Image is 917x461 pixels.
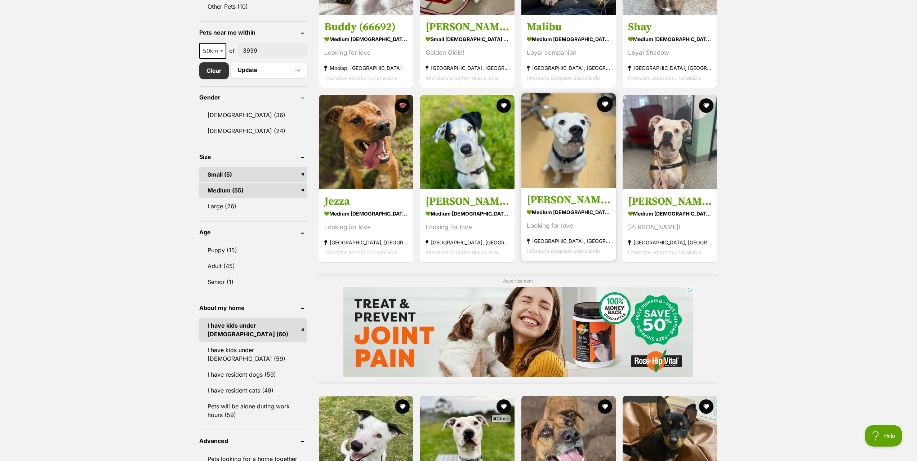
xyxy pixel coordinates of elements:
header: Pets near me within [199,29,307,36]
button: favourite [597,96,613,112]
a: [DEMOGRAPHIC_DATA] (36) [199,107,307,123]
strong: [GEOGRAPHIC_DATA], [GEOGRAPHIC_DATA] [628,63,712,73]
h3: [PERSON_NAME] [426,20,509,34]
strong: small [DEMOGRAPHIC_DATA] Dog [426,34,509,44]
button: favourite [395,98,410,113]
strong: medium [DEMOGRAPHIC_DATA] Dog [628,34,712,44]
a: I have resident dogs (59) [199,367,307,382]
a: Pets will be alone during work hours (59) [199,399,307,422]
span: Interstate adoption unavailable [628,249,701,255]
header: Age [199,229,307,235]
iframe: Advertisement [343,287,693,377]
a: I have resident cats (49) [199,383,307,398]
strong: medium [DEMOGRAPHIC_DATA] Dog [527,34,610,44]
a: Malibu medium [DEMOGRAPHIC_DATA] Dog Loyal companion [GEOGRAPHIC_DATA], [GEOGRAPHIC_DATA] Interst... [521,15,616,88]
strong: medium [DEMOGRAPHIC_DATA] Dog [324,34,408,44]
a: Buddy (66692) medium [DEMOGRAPHIC_DATA] Dog Looking for love Moolap, [GEOGRAPHIC_DATA] Interstate... [319,15,413,88]
span: of [229,46,235,55]
a: I have kids under [DEMOGRAPHIC_DATA] (59) [199,342,307,366]
a: Puppy (15) [199,243,307,258]
h3: [PERSON_NAME] [628,195,712,208]
span: 50km [199,43,226,59]
h3: [PERSON_NAME] [527,193,610,207]
strong: [GEOGRAPHIC_DATA], [GEOGRAPHIC_DATA] [527,236,610,246]
button: favourite [598,399,612,414]
a: I have kids under [DEMOGRAPHIC_DATA] (60) [199,318,307,342]
a: Large (26) [199,199,307,214]
header: About my home [199,305,307,311]
a: [DEMOGRAPHIC_DATA] (24) [199,123,307,138]
div: Loyal companion [527,48,610,58]
h3: Jezza [324,195,408,208]
span: Interstate adoption unavailable [527,248,600,254]
div: Loyal Shadow [628,48,712,58]
strong: [GEOGRAPHIC_DATA], [GEOGRAPHIC_DATA] [527,63,610,73]
strong: [GEOGRAPHIC_DATA], [GEOGRAPHIC_DATA] [426,63,509,73]
a: [PERSON_NAME] small [DEMOGRAPHIC_DATA] Dog Golden Oldie! [GEOGRAPHIC_DATA], [GEOGRAPHIC_DATA] Int... [420,15,515,88]
div: Golden Oldie! [426,48,509,58]
a: Jezza medium [DEMOGRAPHIC_DATA] Dog Looking for love [GEOGRAPHIC_DATA], [GEOGRAPHIC_DATA] Interst... [319,189,413,262]
h3: [PERSON_NAME] [426,195,509,208]
div: Looking for love [324,48,408,58]
button: favourite [497,399,511,414]
iframe: Help Scout Beacon - Open [865,425,903,447]
a: Shay medium [DEMOGRAPHIC_DATA] Dog Loyal Shadow [GEOGRAPHIC_DATA], [GEOGRAPHIC_DATA] Interstate a... [623,15,717,88]
strong: [GEOGRAPHIC_DATA], [GEOGRAPHIC_DATA] [426,238,509,247]
button: Update [231,63,307,77]
a: Small (5) [199,167,307,182]
span: Interstate adoption unavailable [628,75,701,81]
header: Gender [199,94,307,101]
iframe: Advertisement [328,425,590,457]
img: Jezza - Staffordshire Bull Terrier Dog [319,95,413,189]
span: Interstate adoption unavailable [527,75,600,81]
div: [PERSON_NAME]! [628,222,712,232]
a: Adult (45) [199,258,307,274]
h3: Shay [628,20,712,34]
a: Clear [199,62,229,79]
strong: Moolap, [GEOGRAPHIC_DATA] [324,63,408,73]
header: Size [199,154,307,160]
a: [PERSON_NAME] medium [DEMOGRAPHIC_DATA] Dog [PERSON_NAME]! [GEOGRAPHIC_DATA], [GEOGRAPHIC_DATA] I... [623,189,717,262]
span: Interstate adoption unavailable [324,249,397,255]
strong: medium [DEMOGRAPHIC_DATA] Dog [527,207,610,217]
div: Advertisement [318,274,718,385]
span: Interstate adoption unavailable [426,249,499,255]
strong: [GEOGRAPHIC_DATA], [GEOGRAPHIC_DATA] [324,238,408,247]
strong: medium [DEMOGRAPHIC_DATA] Dog [628,208,712,219]
h3: Buddy (66692) [324,20,408,34]
a: Medium (55) [199,183,307,198]
header: Advanced [199,438,307,444]
h3: Malibu [527,20,610,34]
button: favourite [497,98,511,113]
button: favourite [395,399,410,414]
img: Darby - Border Collie Dog [420,95,515,189]
span: 50km [200,46,226,56]
a: [PERSON_NAME] medium [DEMOGRAPHIC_DATA] Dog Looking for love [GEOGRAPHIC_DATA], [GEOGRAPHIC_DATA]... [420,189,515,262]
button: favourite [699,98,714,113]
img: Sandra - American Bulldog [623,95,717,189]
strong: [GEOGRAPHIC_DATA], [GEOGRAPHIC_DATA] [628,238,712,247]
input: postcode [238,44,307,57]
span: Interstate adoption unavailable [324,75,397,81]
div: Looking for love [426,222,509,232]
a: [PERSON_NAME] medium [DEMOGRAPHIC_DATA] Dog Looking for love [GEOGRAPHIC_DATA], [GEOGRAPHIC_DATA]... [521,188,616,261]
div: Looking for love [527,221,610,231]
strong: medium [DEMOGRAPHIC_DATA] Dog [426,208,509,219]
img: Douglas - Staffordshire Bull Terrier Dog [521,93,616,188]
div: Looking for love [324,222,408,232]
span: Interstate adoption unavailable [426,75,499,81]
strong: medium [DEMOGRAPHIC_DATA] Dog [324,208,408,219]
a: Senior (1) [199,274,307,289]
span: Close [491,415,511,422]
button: favourite [699,399,714,414]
